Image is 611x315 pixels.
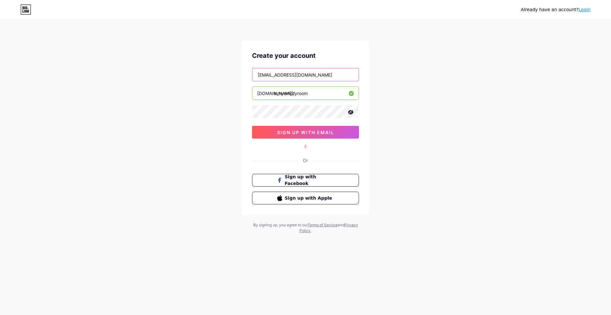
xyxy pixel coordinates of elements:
input: username [252,87,359,99]
button: Sign up with Facebook [252,174,359,187]
button: sign up with email [252,126,359,139]
div: [DOMAIN_NAME]/ [257,90,295,97]
div: By signing up, you agree to our and . [251,222,360,234]
button: Sign up with Apple [252,192,359,204]
div: Or [303,157,308,164]
a: Terms of Service [308,223,338,227]
div: Already have an account? [521,6,591,13]
span: sign up with email [277,130,334,135]
a: Login [579,7,591,12]
div: Create your account [252,51,359,60]
span: Sign up with Facebook [285,174,334,187]
span: Sign up with Apple [285,195,334,202]
input: Email [252,68,359,81]
div: E [252,144,359,149]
